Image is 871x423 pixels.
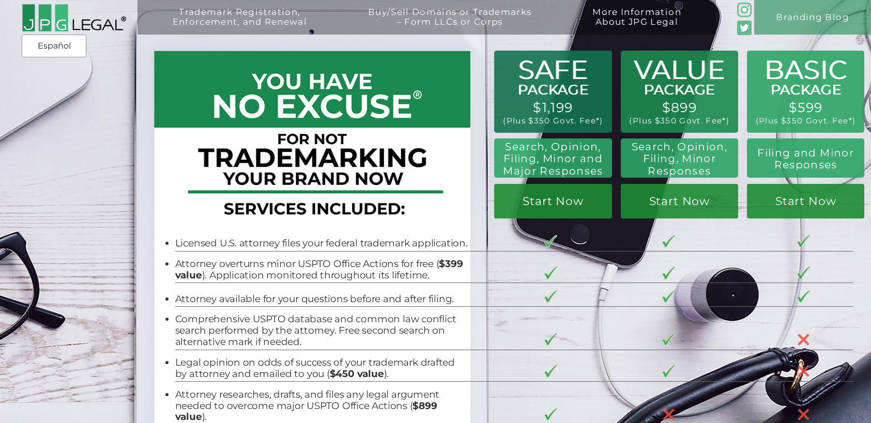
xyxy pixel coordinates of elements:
[662,333,675,346] img: checkmark-border-3.png
[621,184,738,218] a: Start Now
[175,400,437,423] b: $899 value
[544,333,557,346] img: checkmark-border-3.png
[544,408,557,420] img: checkmark-border-3.png
[25,37,83,55] a: Español
[544,365,557,377] img: checkmark-border-3.png
[662,235,675,247] img: checkmark-border-3.png
[175,258,469,281] li: Attorney overturns minor USPTO Office Actions for free ( ). Application monitored throughout its ...
[662,365,675,377] img: checkmark-border-3.png
[22,4,126,32] img: 2016-logo-black-letters-3-r.png
[662,290,675,303] img: checkmark-border-3.png
[175,357,469,380] li: Legal opinion on odds of success of your trademark drafted by attorney and emailed to you ( ).
[747,184,864,218] a: Start Now
[330,368,384,380] b: $450 value
[662,408,675,421] img: X-30-3.png
[499,140,606,177] h2: Search, Opinion, Filing, Minor and Major Responses
[797,267,810,279] img: checkmark-border-3.png
[544,235,557,247] img: checkmark-border-3.png
[175,238,469,249] li: Licensed U.S. attorney files your federal trademark application.
[797,290,810,303] img: checkmark-border-3.png
[494,184,612,218] a: Start Now
[567,7,708,42] a: More InformationAbout JPG Legal
[662,267,675,279] img: checkmark-border-3.png
[175,293,469,305] li: Attorney available for your questions before and after filing.
[797,408,810,421] img: X-30-3.png
[797,365,810,378] img: X-30-3.png
[737,3,752,17] img: glyph-logo_May2016-green3-90.png
[797,333,810,346] img: X-30-3.png
[146,7,333,42] a: Trademark Registration,Enforcement, and Renewal
[754,147,858,171] h2: Filing and Minor Responses
[342,7,558,42] a: Buy/Sell Domains or Trademarks– Form LLCs or Corps
[628,140,731,177] h2: Search, Opinion, Filing, Minor Responses
[175,389,469,423] li: Attorney researches, drafts, and files any legal argument needed to overcome major USPTO Office A...
[737,21,752,35] img: Twitter_Social_Icon_Rounded_Square_Color-mid-green3-90.png
[175,314,469,348] li: Comprehensive USPTO database and common law conflict search performed by the attorney. Free secon...
[544,290,557,303] img: checkmark-border-3.png
[797,235,810,247] img: checkmark-border-3.png
[175,258,463,281] b: $399 value
[544,267,557,279] img: checkmark-border-3.png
